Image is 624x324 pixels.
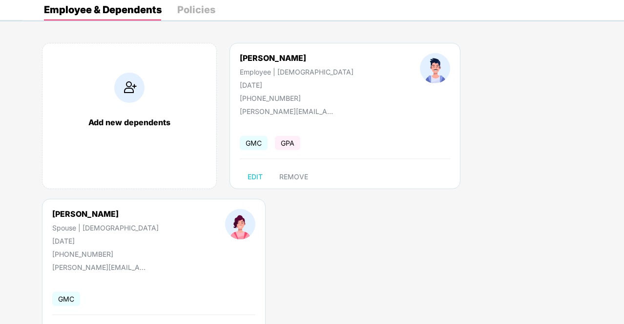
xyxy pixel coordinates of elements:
[225,209,255,239] img: profileImage
[44,5,162,15] div: Employee & Dependents
[52,263,150,271] div: [PERSON_NAME][EMAIL_ADDRESS][DOMAIN_NAME]
[420,53,450,83] img: profileImage
[271,169,316,185] button: REMOVE
[114,73,145,103] img: addIcon
[279,173,308,181] span: REMOVE
[240,81,354,89] div: [DATE]
[240,169,270,185] button: EDIT
[240,107,337,115] div: [PERSON_NAME][EMAIL_ADDRESS][DOMAIN_NAME]
[248,173,263,181] span: EDIT
[52,292,80,306] span: GMC
[52,209,159,219] div: [PERSON_NAME]
[52,250,159,258] div: [PHONE_NUMBER]
[52,237,159,245] div: [DATE]
[240,68,354,76] div: Employee | [DEMOGRAPHIC_DATA]
[52,117,207,127] div: Add new dependents
[240,94,354,102] div: [PHONE_NUMBER]
[275,136,300,150] span: GPA
[52,224,159,232] div: Spouse | [DEMOGRAPHIC_DATA]
[177,5,215,15] div: Policies
[240,53,354,63] div: [PERSON_NAME]
[240,136,268,150] span: GMC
